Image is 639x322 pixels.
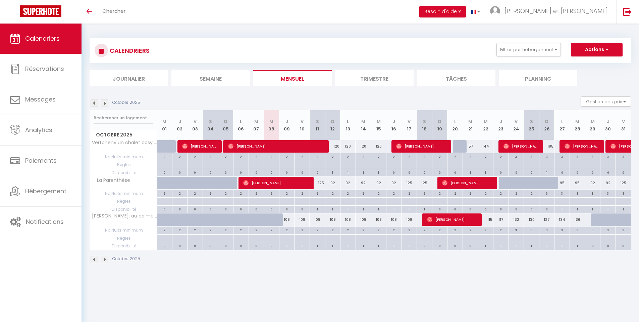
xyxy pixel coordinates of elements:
[371,190,386,196] div: 2
[102,7,125,14] span: Chercher
[371,213,386,226] div: 108
[570,177,585,189] div: 95
[162,118,166,125] abbr: M
[218,110,233,140] th: 05
[509,206,524,212] div: 0
[310,177,325,189] div: 125
[463,206,478,212] div: 0
[386,177,402,189] div: 92
[295,206,310,212] div: 0
[616,169,631,175] div: 0
[600,153,616,160] div: 3
[356,110,371,140] th: 14
[402,177,417,189] div: 125
[442,176,493,189] span: [PERSON_NAME]
[356,169,371,175] div: 1
[515,118,518,125] abbr: V
[539,213,554,226] div: 127
[295,227,310,233] div: 2
[539,110,554,140] th: 26
[279,153,295,160] div: 2
[408,118,411,125] abbr: V
[607,118,609,125] abbr: J
[386,227,402,233] div: 2
[157,227,172,233] div: 2
[233,110,249,140] th: 06
[340,110,356,140] th: 13
[325,169,340,175] div: 1
[402,153,417,160] div: 2
[194,118,197,125] abbr: V
[316,118,319,125] abbr: S
[417,153,432,160] div: 2
[90,70,168,86] li: Journalier
[447,110,463,140] th: 20
[172,227,188,233] div: 2
[386,169,402,175] div: 0
[90,190,157,197] span: Nb Nuits minimum
[264,206,279,212] div: 0
[539,190,554,196] div: 3
[402,110,417,140] th: 17
[396,140,447,153] span: [PERSON_NAME]
[279,110,295,140] th: 09
[463,110,478,140] th: 21
[264,227,279,233] div: 2
[356,213,371,226] div: 108
[295,110,310,140] th: 10
[524,153,539,160] div: 3
[188,153,203,160] div: 2
[264,190,279,196] div: 2
[371,153,386,160] div: 2
[509,227,524,233] div: 3
[539,153,554,160] div: 3
[377,118,381,125] abbr: M
[585,177,600,189] div: 92
[402,206,417,212] div: 1
[616,206,631,212] div: 1
[172,153,188,160] div: 2
[356,190,371,196] div: 2
[285,118,288,125] abbr: J
[249,190,264,196] div: 2
[509,213,524,226] div: 132
[386,206,402,212] div: 1
[90,206,157,213] span: Disponibilité
[468,118,472,125] abbr: M
[616,110,631,140] th: 31
[325,190,340,196] div: 2
[371,110,386,140] th: 15
[279,213,295,226] div: 108
[504,7,608,15] span: [PERSON_NAME] et [PERSON_NAME]
[524,213,539,226] div: 130
[218,153,233,160] div: 2
[478,169,493,175] div: 1
[228,140,326,153] span: [PERSON_NAME]
[218,190,233,196] div: 2
[493,153,509,160] div: 2
[340,153,356,160] div: 2
[417,227,432,233] div: 2
[371,177,386,189] div: 92
[157,242,172,249] div: 0
[493,110,509,140] th: 23
[524,169,539,175] div: 0
[554,110,570,140] th: 27
[203,110,218,140] th: 04
[233,153,249,160] div: 2
[279,227,295,233] div: 2
[340,140,356,153] div: 120
[565,140,600,153] span: [PERSON_NAME]
[325,153,340,160] div: 2
[509,153,524,160] div: 3
[539,169,554,175] div: 1
[478,140,493,153] div: 144
[218,169,233,175] div: 0
[356,140,371,153] div: 120
[269,118,273,125] abbr: M
[310,153,325,160] div: 2
[295,190,310,196] div: 2
[108,43,150,58] h3: CALENDRIERS
[188,190,203,196] div: 2
[340,190,356,196] div: 2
